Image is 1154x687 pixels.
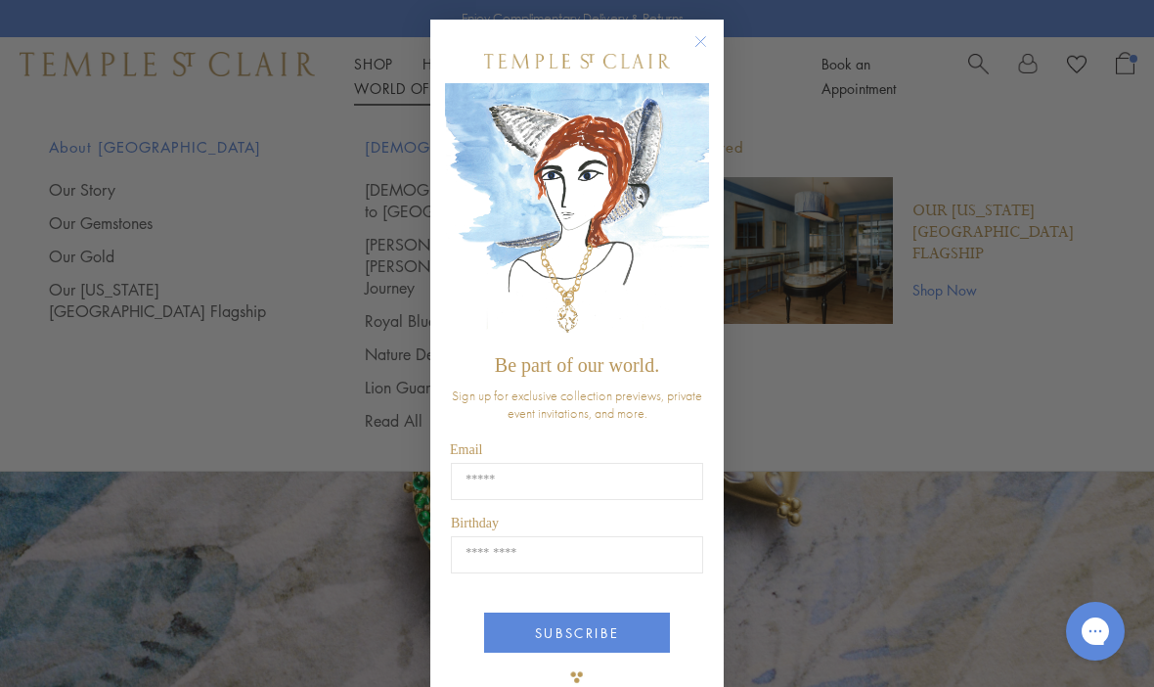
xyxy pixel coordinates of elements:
span: Email [450,442,482,457]
span: Be part of our world. [495,354,659,376]
span: Sign up for exclusive collection previews, private event invitations, and more. [452,387,702,422]
img: Temple St. Clair [484,54,670,69]
iframe: Gorgias live chat messenger [1056,595,1134,667]
button: Close dialog [698,39,723,64]
button: SUBSCRIBE [484,613,670,653]
input: Email [451,463,703,500]
span: Birthday [451,516,499,530]
img: c4a9eb12-d91a-4d4a-8ee0-386386f4f338.jpeg [445,83,709,344]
